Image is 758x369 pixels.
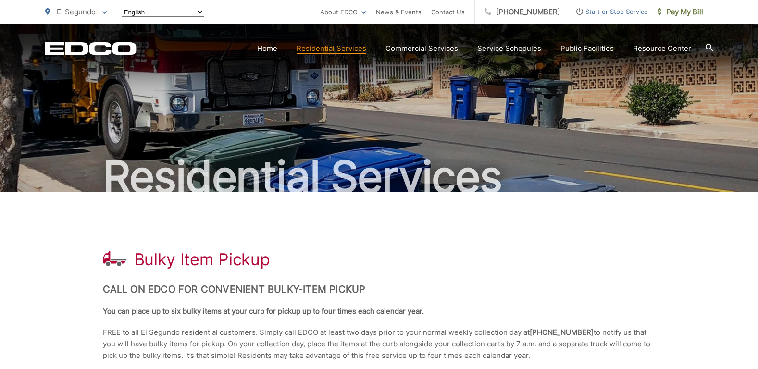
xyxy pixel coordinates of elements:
[633,43,691,54] a: Resource Center
[431,6,465,18] a: Contact Us
[320,6,366,18] a: About EDCO
[385,43,458,54] a: Commercial Services
[122,8,204,17] select: Select a language
[103,283,656,295] h2: Call on EDCO for Convenient Bulky-Item Pickup
[45,42,137,55] a: EDCD logo. Return to the homepage.
[45,153,713,201] h2: Residential Services
[560,43,614,54] a: Public Facilities
[477,43,541,54] a: Service Schedules
[57,7,96,16] span: El Segundo
[658,6,703,18] span: Pay My Bill
[103,327,656,361] p: FREE to all El Segundo residential customers. Simply call EDCO at least two days prior to your no...
[530,328,594,337] strong: [PHONE_NUMBER]
[134,250,270,269] h1: Bulky Item Pickup
[103,307,424,316] strong: You can place up to six bulky items at your curb for pickup up to four times each calendar year.
[257,43,277,54] a: Home
[297,43,366,54] a: Residential Services
[376,6,422,18] a: News & Events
